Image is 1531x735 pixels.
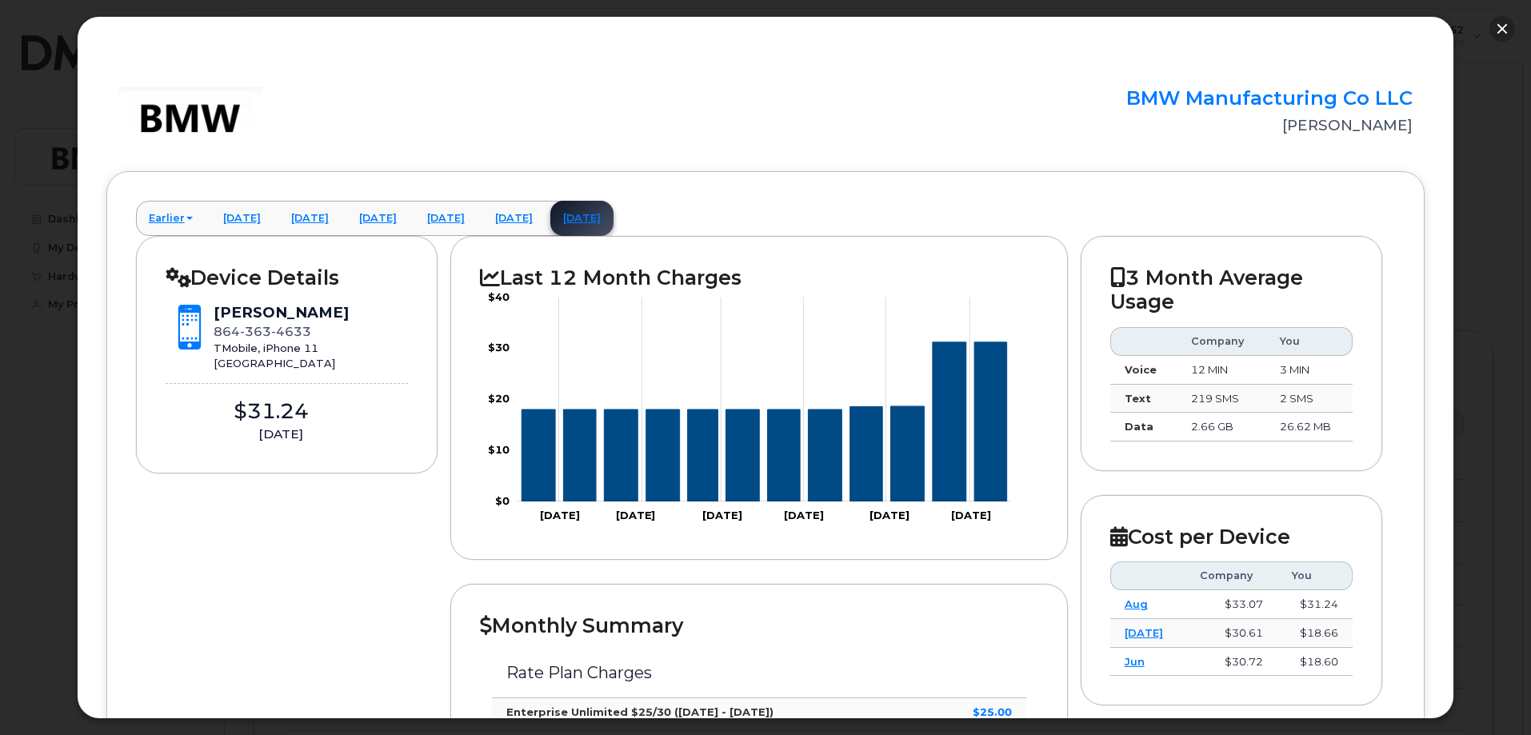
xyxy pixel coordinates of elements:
[616,509,656,521] tspan: [DATE]
[1265,385,1353,413] td: 2 SMS
[785,509,825,521] tspan: [DATE]
[522,342,1007,501] g: Series
[506,705,773,718] strong: Enterprise Unlimited $25/30 ([DATE] - [DATE])
[1185,648,1277,677] td: $30.72
[1125,626,1163,639] a: [DATE]
[1110,525,1353,549] h2: Cost per Device
[869,509,909,521] tspan: [DATE]
[166,425,396,443] div: [DATE]
[703,509,743,521] tspan: [DATE]
[1177,413,1265,441] td: 2.66 GB
[951,509,991,521] tspan: [DATE]
[540,509,580,521] tspan: [DATE]
[488,443,510,456] tspan: $10
[1277,590,1353,619] td: $31.24
[1177,385,1265,413] td: 219 SMS
[1185,590,1277,619] td: $33.07
[1125,420,1153,433] strong: Data
[166,397,377,426] div: $31.24
[495,494,510,507] tspan: $0
[1277,648,1353,677] td: $18.60
[480,613,1037,637] h2: Monthly Summary
[1125,655,1145,668] a: Jun
[506,664,1011,681] h3: Rate Plan Charges
[488,290,1011,521] g: Chart
[973,705,1012,718] strong: $25.00
[1185,619,1277,648] td: $30.61
[1277,561,1353,590] th: You
[1185,561,1277,590] th: Company
[1277,619,1353,648] td: $18.66
[1125,597,1148,610] a: Aug
[1461,665,1519,723] iframe: Messenger Launcher
[1265,413,1353,441] td: 26.62 MB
